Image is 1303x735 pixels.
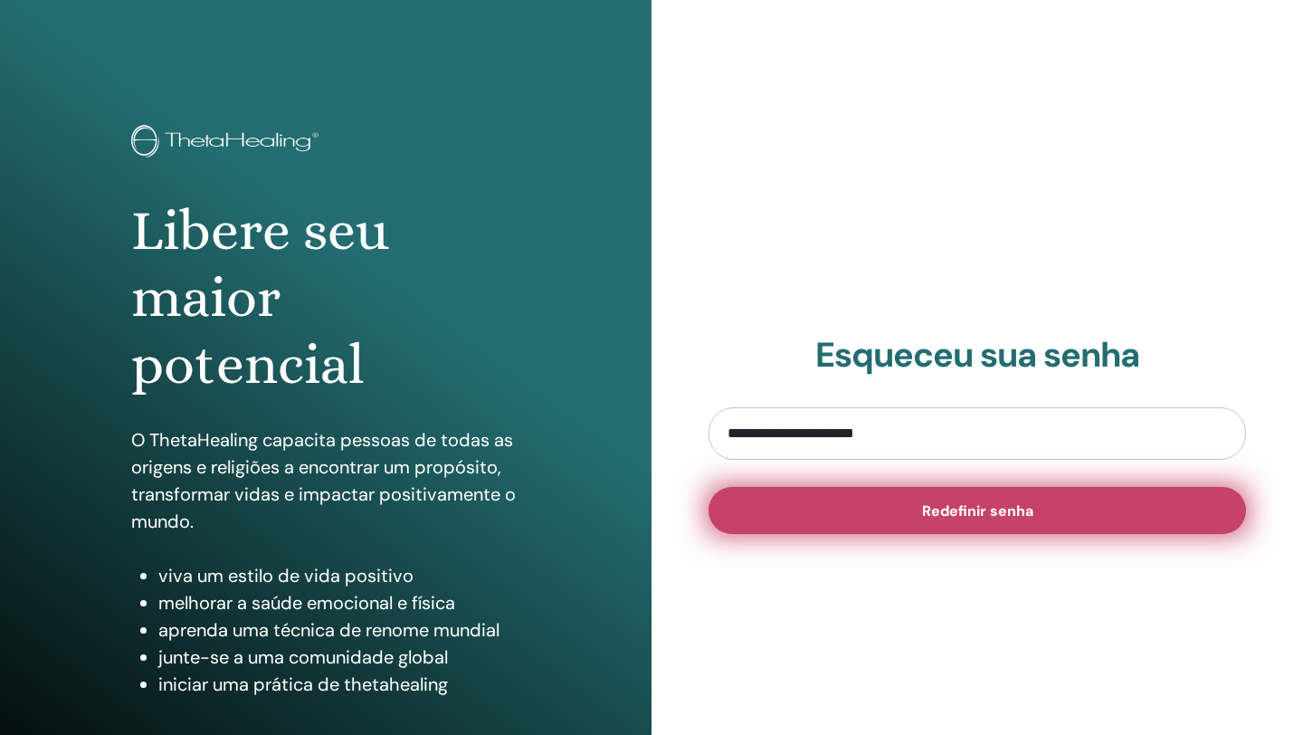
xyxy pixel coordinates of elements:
[709,487,1246,534] button: Redefinir senha
[131,198,389,397] font: Libere seu maior potencial
[815,332,1139,377] font: Esqueceu sua senha
[158,673,448,696] font: iniciar uma prática de thetahealing
[158,645,448,669] font: junte-se a uma comunidade global
[158,564,414,587] font: viva um estilo de vida positivo
[131,428,516,533] font: O ThetaHealing capacita pessoas de todas as origens e religiões a encontrar um propósito, transfo...
[158,618,499,642] font: aprenda uma técnica de renome mundial
[922,501,1033,520] font: Redefinir senha
[158,591,455,615] font: melhorar a saúde emocional e física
